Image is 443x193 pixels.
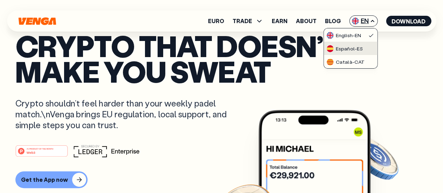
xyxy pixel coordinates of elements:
div: Català - CAT [327,58,365,66]
a: About [296,18,317,24]
p: Crypto shouldn’t feel harder than your weekly padel match.\nVenga brings EU regulation, local sup... [15,98,237,131]
img: flag-cat [327,58,334,66]
a: flag-ukEnglish-EN [324,28,377,42]
span: EN [349,15,378,27]
a: Euro [208,18,224,24]
a: Blog [325,18,341,24]
div: English - EN [327,32,361,39]
button: Download [386,16,431,26]
a: Earn [272,18,288,24]
span: TRADE [233,18,252,24]
img: USDC coin [349,133,400,183]
a: flag-esEspañol-ES [324,42,377,55]
a: Get the App now [15,171,428,188]
a: flag-catCatalà-CAT [324,55,377,68]
div: Get the App now [21,176,68,183]
button: Get the App now [15,171,88,188]
span: TRADE [233,17,263,25]
a: #1 PRODUCT OF THE MONTHWeb3 [15,149,68,158]
tspan: Web3 [27,150,35,154]
img: flag-uk [327,32,334,39]
p: Crypto that doesn’t make you sweat [15,33,428,84]
img: flag-es [327,45,334,52]
tspan: #1 PRODUCT OF THE MONTH [27,147,53,150]
div: Español - ES [327,45,363,52]
img: flag-uk [352,18,359,25]
svg: Home [18,17,57,25]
